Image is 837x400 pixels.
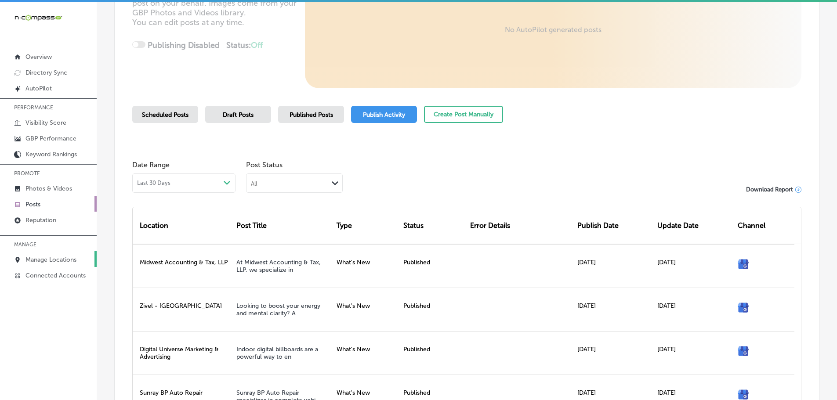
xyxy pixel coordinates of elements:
[654,331,734,375] div: [DATE]
[133,331,233,375] div: Digital Universe Marketing & Advertising
[233,207,333,244] div: Post Title
[25,85,52,92] p: AutoPilot
[25,135,76,142] p: GBP Performance
[236,259,321,274] a: At Midwest Accounting & Tax, LLP, we specialize in
[363,111,405,119] span: Publish Activity
[246,161,343,169] span: Post Status
[25,119,66,126] p: Visibility Score
[333,288,400,331] div: What's New
[333,331,400,375] div: What's New
[574,331,654,375] div: [DATE]
[25,201,40,208] p: Posts
[290,111,333,119] span: Published Posts
[133,288,233,331] div: Zivel - [GEOGRAPHIC_DATA]
[333,207,400,244] div: Type
[25,216,56,224] p: Reputation
[14,14,62,22] img: 660ab0bf-5cc7-4cb8-ba1c-48b5ae0f18e60NCTV_CLogo_TV_Black_-500x88.png
[25,53,52,61] p: Overview
[400,207,467,244] div: Status
[574,207,654,244] div: Publish Date
[25,256,76,263] p: Manage Locations
[251,180,257,187] div: All
[25,185,72,192] p: Photos & Videos
[133,207,233,244] div: Location
[746,186,793,193] span: Download Report
[223,111,254,119] span: Draft Posts
[137,180,170,187] span: Last 30 Days
[25,272,86,279] p: Connected Accounts
[142,111,188,119] span: Scheduled Posts
[654,288,734,331] div: [DATE]
[236,302,320,317] a: Looking to boost your energy and mental clarity? A
[400,331,467,375] div: Published
[574,288,654,331] div: [DATE]
[133,244,233,288] div: Midwest Accounting & Tax, LLP
[236,346,318,360] a: Indoor digital billboards are a powerful way to en
[574,244,654,288] div: [DATE]
[400,244,467,288] div: Published
[333,244,400,288] div: What's New
[132,161,170,169] label: Date Range
[424,106,503,123] button: Create Post Manually
[467,207,573,244] div: Error Details
[25,69,67,76] p: Directory Sync
[400,288,467,331] div: Published
[654,207,734,244] div: Update Date
[734,207,794,244] div: Channel
[25,151,77,158] p: Keyword Rankings
[654,244,734,288] div: [DATE]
